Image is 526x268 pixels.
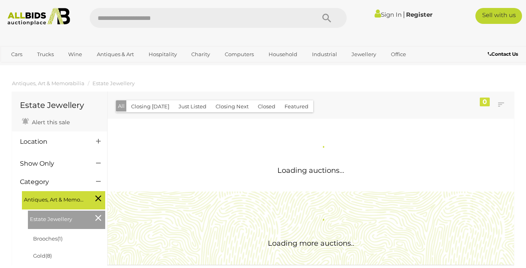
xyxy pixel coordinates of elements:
[4,8,74,25] img: Allbids.com.au
[30,213,90,224] span: Estate Jewellery
[263,48,302,61] a: Household
[143,48,182,61] a: Hospitality
[92,80,135,86] a: Estate Jewellery
[6,48,27,61] a: Cars
[277,166,344,175] span: Loading auctions...
[12,80,84,86] a: Antiques, Art & Memorabilia
[280,100,313,113] button: Featured
[488,51,518,57] b: Contact Us
[346,48,381,61] a: Jewellery
[20,178,84,186] h4: Category
[375,11,402,18] a: Sign In
[20,160,84,167] h4: Show Only
[116,100,127,112] button: All
[63,48,87,61] a: Wine
[220,48,259,61] a: Computers
[92,48,139,61] a: Antiques & Art
[253,100,280,113] button: Closed
[33,252,52,259] a: Gold(8)
[30,119,70,126] span: Alert this sale
[37,61,104,74] a: [GEOGRAPHIC_DATA]
[403,10,405,19] span: |
[480,98,490,106] div: 0
[24,193,84,204] span: Antiques, Art & Memorabilia
[475,8,522,24] a: Sell with us
[20,101,99,110] h1: Estate Jewellery
[211,100,253,113] button: Closing Next
[20,138,84,145] h4: Location
[45,252,52,259] span: (8)
[32,48,59,61] a: Trucks
[406,11,432,18] a: Register
[20,115,72,127] a: Alert this sale
[307,48,342,61] a: Industrial
[186,48,215,61] a: Charity
[126,100,174,113] button: Closing [DATE]
[386,48,411,61] a: Office
[174,100,211,113] button: Just Listed
[6,61,33,74] a: Sports
[268,239,354,248] span: Loading more auctions..
[488,50,520,59] a: Contact Us
[307,8,347,28] button: Search
[57,235,63,242] span: (1)
[33,235,63,242] a: Brooches(1)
